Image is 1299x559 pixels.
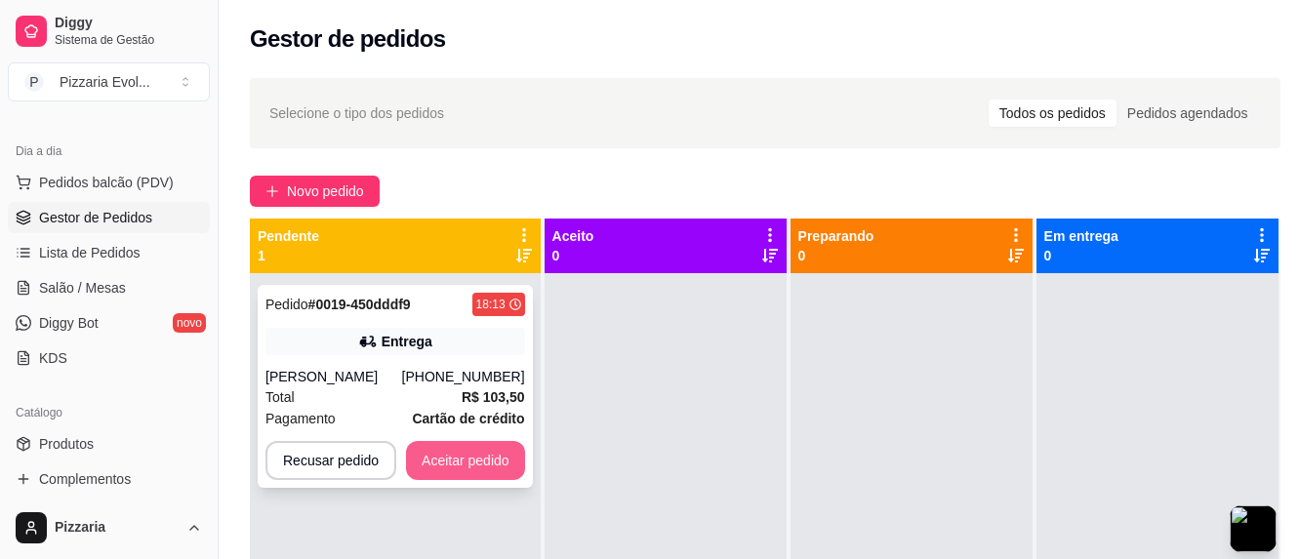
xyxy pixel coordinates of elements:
[265,184,279,198] span: plus
[24,72,44,92] span: P
[265,441,396,480] button: Recusar pedido
[265,367,402,386] div: [PERSON_NAME]
[8,202,210,233] a: Gestor de Pedidos
[8,428,210,459] a: Produtos
[269,102,444,124] span: Selecione o tipo dos pedidos
[8,167,210,198] button: Pedidos balcão (PDV)
[402,367,525,386] div: [PHONE_NUMBER]
[1116,100,1259,127] div: Pedidos agendados
[989,100,1116,127] div: Todos os pedidos
[39,278,126,298] span: Salão / Mesas
[462,389,525,405] strong: R$ 103,50
[265,297,308,312] span: Pedido
[39,243,141,262] span: Lista de Pedidos
[39,434,94,454] span: Produtos
[8,504,210,551] button: Pizzaria
[250,23,446,55] h2: Gestor de pedidos
[265,408,336,429] span: Pagamento
[552,226,594,246] p: Aceito
[8,397,210,428] div: Catálogo
[798,246,874,265] p: 0
[406,441,525,480] button: Aceitar pedido
[258,226,319,246] p: Pendente
[39,313,99,333] span: Diggy Bot
[39,173,174,192] span: Pedidos balcão (PDV)
[8,342,210,374] a: KDS
[287,180,364,202] span: Novo pedido
[8,8,210,55] a: DiggySistema de Gestão
[39,469,131,489] span: Complementos
[55,32,202,48] span: Sistema de Gestão
[258,246,319,265] p: 1
[382,332,432,351] div: Entrega
[55,519,179,537] span: Pizzaria
[8,272,210,303] a: Salão / Mesas
[308,297,411,312] strong: # 0019-450dddf9
[1044,246,1118,265] p: 0
[55,15,202,32] span: Diggy
[60,72,150,92] div: Pizzaria Evol ...
[39,348,67,368] span: KDS
[476,297,506,312] div: 18:13
[412,411,524,426] strong: Cartão de crédito
[8,237,210,268] a: Lista de Pedidos
[8,463,210,495] a: Complementos
[8,62,210,101] button: Select a team
[39,208,152,227] span: Gestor de Pedidos
[250,176,380,207] button: Novo pedido
[1044,226,1118,246] p: Em entrega
[798,226,874,246] p: Preparando
[265,386,295,408] span: Total
[552,246,594,265] p: 0
[8,136,210,167] div: Dia a dia
[8,307,210,339] a: Diggy Botnovo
